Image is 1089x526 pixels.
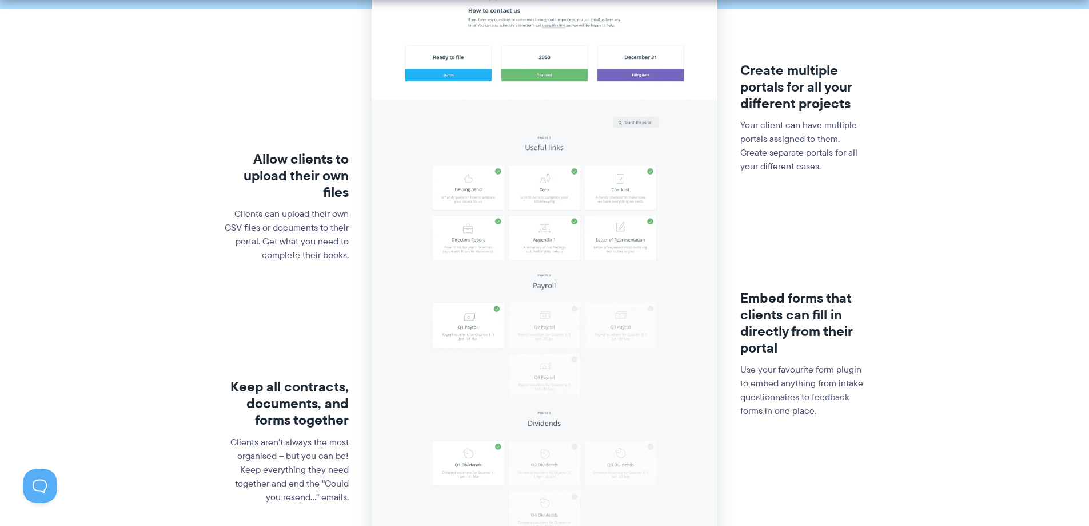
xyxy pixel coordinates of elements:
[224,151,349,200] h3: Allow clients to upload their own files
[224,379,349,428] h3: Keep all contracts, documents, and forms together
[23,469,57,503] iframe: Toggle Customer Support
[740,363,865,418] p: Use your favourite form plugin to embed anything from intake questionnaires to feedback forms in ...
[740,62,865,112] h3: Create multiple portals for all your different projects
[740,118,865,173] p: Your client can have multiple portals assigned to them. Create separate portals for all your diff...
[224,436,349,504] p: Clients aren't always the most organised – but you can be! Keep everything they need together and...
[224,207,349,262] p: Clients can upload their own CSV files or documents to their portal. Get what you need to complet...
[740,290,865,356] h3: Embed forms that clients can fill in directly from their portal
